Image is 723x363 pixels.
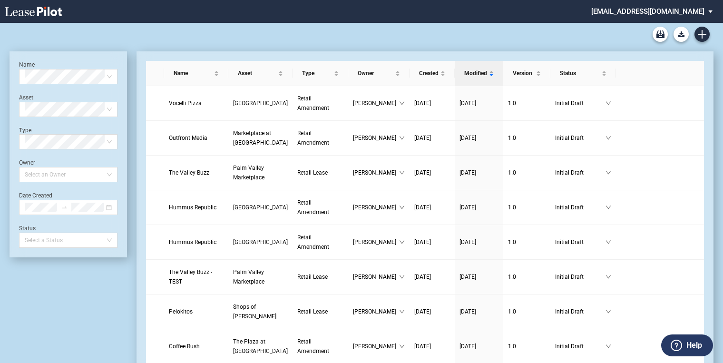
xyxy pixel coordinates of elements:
[414,135,431,141] span: [DATE]
[555,342,606,351] span: Initial Draft
[414,98,450,108] a: [DATE]
[348,61,410,86] th: Owner
[459,308,476,315] span: [DATE]
[233,203,288,212] a: [GEOGRAPHIC_DATA]
[233,165,264,181] span: Palm Valley Marketplace
[508,203,546,212] a: 1.0
[399,135,405,141] span: down
[414,274,431,280] span: [DATE]
[508,98,546,108] a: 1.0
[169,98,224,108] a: Vocelli Pizza
[19,192,52,199] label: Date Created
[414,168,450,177] a: [DATE]
[606,274,611,280] span: down
[414,203,450,212] a: [DATE]
[399,343,405,349] span: down
[459,168,498,177] a: [DATE]
[414,272,450,282] a: [DATE]
[414,204,431,211] span: [DATE]
[293,61,348,86] th: Type
[169,169,209,176] span: The Valley Buzz
[302,69,332,78] span: Type
[169,100,202,107] span: Vocelli Pizza
[228,61,293,86] th: Asset
[555,168,606,177] span: Initial Draft
[508,342,546,351] a: 1.0
[19,127,31,134] label: Type
[671,27,692,42] md-menu: Download Blank Form List
[555,237,606,247] span: Initial Draft
[459,237,498,247] a: [DATE]
[508,274,516,280] span: 1 . 0
[19,159,35,166] label: Owner
[19,225,36,232] label: Status
[169,269,212,285] span: The Valley Buzz - TEST
[297,337,343,356] a: Retail Amendment
[19,61,35,68] label: Name
[414,343,431,350] span: [DATE]
[233,239,288,245] span: Park North
[459,274,476,280] span: [DATE]
[297,274,328,280] span: Retail Lease
[560,69,600,78] span: Status
[297,307,343,316] a: Retail Lease
[508,169,516,176] span: 1 . 0
[297,169,328,176] span: Retail Lease
[555,98,606,108] span: Initial Draft
[508,239,516,245] span: 1 . 0
[297,338,329,354] span: Retail Amendment
[399,170,405,176] span: down
[169,267,224,286] a: The Valley Buzz - TEST
[233,100,288,107] span: Braemar Village Center
[399,239,405,245] span: down
[169,307,224,316] a: Pelokitos
[164,61,228,86] th: Name
[353,203,399,212] span: [PERSON_NAME]
[353,98,399,108] span: [PERSON_NAME]
[606,239,611,245] span: down
[555,272,606,282] span: Initial Draft
[169,342,224,351] a: Coffee Rush
[606,135,611,141] span: down
[414,239,431,245] span: [DATE]
[414,237,450,247] a: [DATE]
[555,307,606,316] span: Initial Draft
[459,169,476,176] span: [DATE]
[503,61,550,86] th: Version
[169,204,216,211] span: Hummus Republic
[508,168,546,177] a: 1.0
[459,343,476,350] span: [DATE]
[508,308,516,315] span: 1 . 0
[169,135,207,141] span: Outfront Media
[297,168,343,177] a: Retail Lease
[353,307,399,316] span: [PERSON_NAME]
[508,135,516,141] span: 1 . 0
[508,237,546,247] a: 1.0
[297,128,343,147] a: Retail Amendment
[169,133,224,143] a: Outfront Media
[233,338,288,354] span: The Plaza at Lake Park
[414,133,450,143] a: [DATE]
[459,272,498,282] a: [DATE]
[233,337,288,356] a: The Plaza at [GEOGRAPHIC_DATA]
[414,100,431,107] span: [DATE]
[555,133,606,143] span: Initial Draft
[169,203,224,212] a: Hummus Republic
[606,309,611,314] span: down
[233,98,288,108] a: [GEOGRAPHIC_DATA]
[297,94,343,113] a: Retail Amendment
[606,343,611,349] span: down
[233,302,288,321] a: Shops of [PERSON_NAME]
[353,237,399,247] span: [PERSON_NAME]
[550,61,616,86] th: Status
[459,204,476,211] span: [DATE]
[399,100,405,106] span: down
[606,170,611,176] span: down
[674,27,689,42] button: Download Blank Form
[353,342,399,351] span: [PERSON_NAME]
[399,309,405,314] span: down
[358,69,393,78] span: Owner
[459,203,498,212] a: [DATE]
[661,334,713,356] button: Help
[508,204,516,211] span: 1 . 0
